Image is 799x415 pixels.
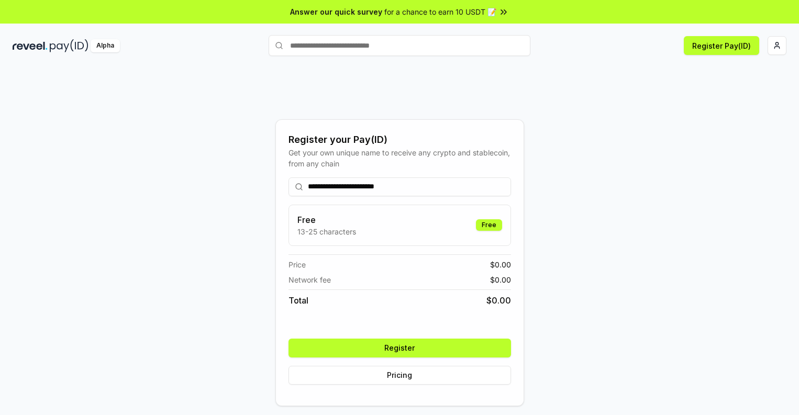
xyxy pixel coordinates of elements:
[486,294,511,307] span: $ 0.00
[288,147,511,169] div: Get your own unique name to receive any crypto and stablecoin, from any chain
[684,36,759,55] button: Register Pay(ID)
[490,274,511,285] span: $ 0.00
[288,132,511,147] div: Register your Pay(ID)
[384,6,496,17] span: for a chance to earn 10 USDT 📝
[13,39,48,52] img: reveel_dark
[290,6,382,17] span: Answer our quick survey
[288,259,306,270] span: Price
[288,274,331,285] span: Network fee
[288,294,308,307] span: Total
[297,226,356,237] p: 13-25 characters
[476,219,502,231] div: Free
[288,366,511,385] button: Pricing
[297,214,356,226] h3: Free
[50,39,88,52] img: pay_id
[288,339,511,357] button: Register
[91,39,120,52] div: Alpha
[490,259,511,270] span: $ 0.00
